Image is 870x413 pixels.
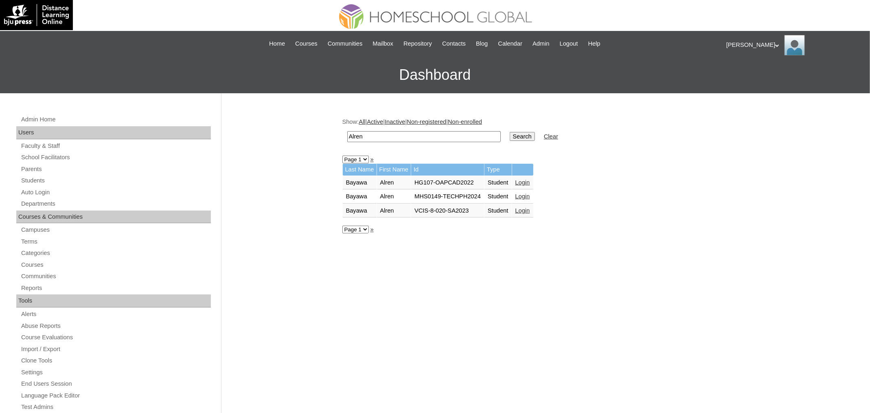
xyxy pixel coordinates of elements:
[20,367,211,378] a: Settings
[20,309,211,319] a: Alerts
[359,119,365,125] a: All
[20,164,211,174] a: Parents
[20,356,211,366] a: Clone Tools
[377,204,411,218] td: Alren
[403,39,432,48] span: Repository
[265,39,289,48] a: Home
[16,211,211,224] div: Courses & Communities
[484,204,512,218] td: Student
[544,133,558,140] a: Clear
[726,35,862,55] div: [PERSON_NAME]
[20,344,211,354] a: Import / Export
[369,39,398,48] a: Mailbox
[20,248,211,258] a: Categories
[528,39,554,48] a: Admin
[4,57,866,93] h3: Dashboard
[20,141,211,151] a: Faculty & Staff
[20,402,211,412] a: Test Admins
[20,391,211,401] a: Language Pack Editor
[588,39,600,48] span: Help
[367,119,383,125] a: Active
[411,204,484,218] td: VCIS-8-020-SA2023
[20,199,211,209] a: Departments
[16,294,211,308] div: Tools
[438,39,470,48] a: Contacts
[342,118,745,147] div: Show: | | | |
[411,176,484,190] td: HG107-OAPCAD2022
[343,190,377,204] td: Bayawa
[20,187,211,198] a: Auto Login
[4,4,69,26] img: logo-white.png
[498,39,522,48] span: Calendar
[377,190,411,204] td: Alren
[385,119,405,125] a: Inactive
[20,176,211,186] a: Students
[515,179,530,186] a: Login
[343,164,377,176] td: Last Name
[373,39,394,48] span: Mailbox
[370,156,374,163] a: »
[20,379,211,389] a: End Users Session
[295,39,318,48] span: Courses
[556,39,582,48] a: Logout
[328,39,363,48] span: Communities
[377,164,411,176] td: First Name
[442,39,466,48] span: Contacts
[291,39,322,48] a: Courses
[20,114,211,125] a: Admin Home
[472,39,492,48] a: Blog
[370,226,374,233] a: »
[476,39,488,48] span: Blog
[584,39,605,48] a: Help
[448,119,482,125] a: Non-enrolled
[20,271,211,281] a: Communities
[20,152,211,163] a: School Facilitators
[484,176,512,190] td: Student
[377,176,411,190] td: Alren
[20,321,211,331] a: Abuse Reports
[510,132,535,141] input: Search
[399,39,436,48] a: Repository
[515,207,530,214] a: Login
[343,204,377,218] td: Bayawa
[515,193,530,200] a: Login
[343,176,377,190] td: Bayawa
[411,164,484,176] td: Id
[20,225,211,235] a: Campuses
[494,39,526,48] a: Calendar
[560,39,578,48] span: Logout
[407,119,447,125] a: Non-registered
[484,164,512,176] td: Type
[16,126,211,139] div: Users
[347,131,501,142] input: Search
[484,190,512,204] td: Student
[20,237,211,247] a: Terms
[269,39,285,48] span: Home
[20,283,211,293] a: Reports
[324,39,367,48] a: Communities
[20,332,211,343] a: Course Evaluations
[411,190,484,204] td: MHS0149-TECHPH2024
[785,35,805,55] img: Ariane Ebuen
[20,260,211,270] a: Courses
[533,39,550,48] span: Admin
